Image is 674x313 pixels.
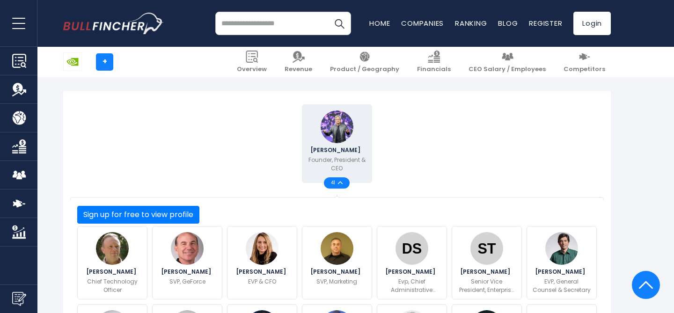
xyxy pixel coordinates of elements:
a: Ranking [455,18,487,28]
a: Jensen Huang [PERSON_NAME] Founder, President & CEO 41 [302,104,372,183]
span: 41 [331,181,338,185]
a: Revenue [279,47,318,77]
p: SVP, GeForce [169,277,205,286]
a: Financials [411,47,456,77]
span: [PERSON_NAME] [86,269,139,275]
span: Financials [417,66,451,73]
span: [PERSON_NAME] [385,269,438,275]
a: Register [529,18,562,28]
a: Michael Kagan [PERSON_NAME] Chief Technology Officer [77,226,147,299]
a: Gilad Shainer [PERSON_NAME] SVP, Marketing [302,226,372,299]
a: Home [369,18,390,28]
a: Colette Kress [PERSON_NAME] EVP & CFO [227,226,297,299]
a: Product / Geography [324,47,405,77]
span: [PERSON_NAME] [310,147,363,153]
span: Product / Geography [330,66,399,73]
button: Sign up for free to view profile [77,206,199,224]
img: David Shannon [396,232,428,265]
a: Shanker Trivedi [PERSON_NAME] Senior Vice President, Enterprise Business [452,226,522,299]
span: [PERSON_NAME] [460,269,513,275]
p: Chief Technology Officer [83,277,141,294]
span: Revenue [285,66,312,73]
img: Tim Teter [545,232,578,265]
span: [PERSON_NAME] [535,269,588,275]
a: Tim Teter [PERSON_NAME] EVP, General Counsel & Secretary [527,226,597,299]
p: Evp, Chief Administrative Officer And Secretary [383,277,441,294]
img: Gilad Shainer [321,232,353,265]
a: Login [573,12,611,35]
a: CEO Salary / Employees [463,47,551,77]
span: Overview [237,66,267,73]
span: [PERSON_NAME] [161,269,214,275]
img: Jeff Fisher [171,232,204,265]
img: Jensen Huang [321,110,353,143]
p: Founder, President & CEO [308,156,366,173]
a: Companies [401,18,444,28]
img: NVDA logo [64,53,81,71]
a: Go to homepage [63,13,164,34]
span: Competitors [564,66,605,73]
span: CEO Salary / Employees [469,66,546,73]
a: Blog [498,18,518,28]
p: Senior Vice President, Enterprise Business [458,277,516,294]
a: Overview [231,47,272,77]
p: EVP, General Counsel & Secretary [533,277,591,294]
a: + [96,53,113,71]
a: Jeff Fisher [PERSON_NAME] SVP, GeForce [152,226,222,299]
button: Search [328,12,351,35]
span: [PERSON_NAME] [310,269,363,275]
img: bullfincher logo [63,13,164,34]
span: [PERSON_NAME] [236,269,289,275]
img: Colette Kress [246,232,278,265]
img: Michael Kagan [96,232,129,265]
p: SVP, Marketing [316,277,357,286]
a: David Shannon [PERSON_NAME] Evp, Chief Administrative Officer And Secretary [377,226,447,299]
a: Competitors [558,47,611,77]
p: EVP & CFO [248,277,276,286]
img: Shanker Trivedi [470,232,503,265]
